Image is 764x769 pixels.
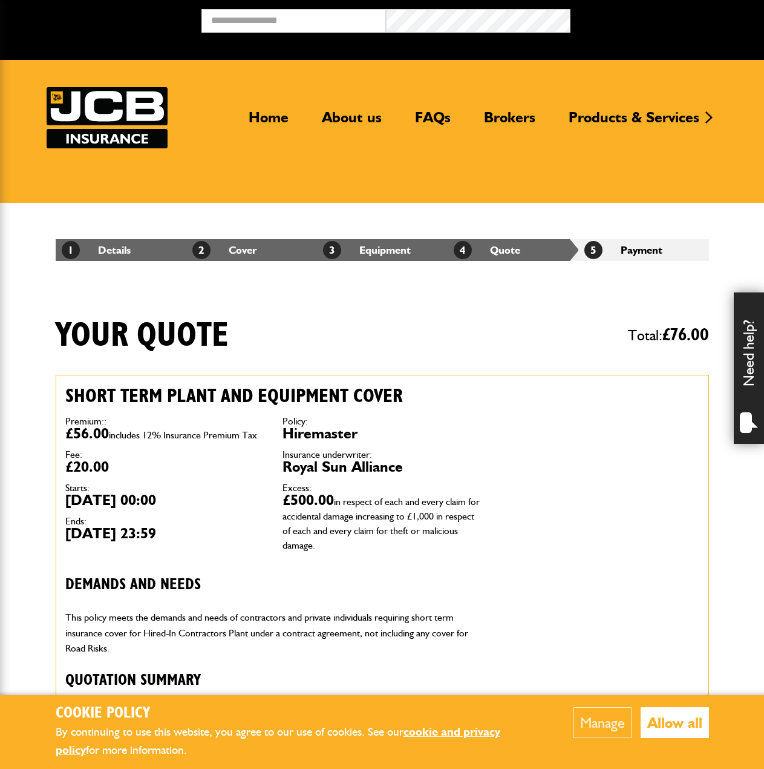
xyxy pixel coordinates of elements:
[62,243,131,256] a: 1Details
[65,517,264,526] dt: Ends:
[282,450,482,460] dt: Insurance underwriter:
[475,108,544,136] a: Brokers
[47,87,168,148] a: JCB Insurance Services
[65,610,482,656] p: This policy meets the demands and needs of contractors and private individuals requiring short te...
[573,707,632,738] button: Manage
[65,483,264,493] dt: Starts:
[282,496,480,551] span: in respect of each and every claim for accidental damage increasing to £1,000 in respect of each ...
[282,460,482,474] dd: Royal Sun Alliance
[662,326,709,344] span: £
[734,292,764,444] div: Need help?
[454,241,472,259] span: 4
[448,239,578,261] li: Quote
[570,9,755,28] button: Broker Login
[282,426,482,441] dd: Hiremaster
[313,108,391,136] a: About us
[323,241,341,259] span: 3
[323,243,411,256] a: 3Equipment
[65,526,264,541] dd: [DATE] 23:59
[56,725,500,757] a: cookie and privacy policy
[192,241,211,259] span: 2
[282,417,482,426] dt: Policy:
[65,417,264,426] dt: Premium::
[65,576,482,595] h3: Demands and needs
[47,87,168,148] img: JCB Insurance Services logo
[628,322,709,349] span: Total:
[65,426,264,441] dd: £56.00
[584,241,602,259] span: 5
[109,429,257,441] span: includes 12% Insurance Premium Tax
[56,315,229,356] h1: Your quote
[670,326,709,344] span: 76.00
[282,483,482,493] dt: Excess:
[560,108,708,136] a: Products & Services
[641,707,709,738] button: Allow all
[56,704,537,723] h2: Cookie Policy
[65,493,264,507] dd: [DATE] 00:00
[65,450,264,460] dt: Fee:
[65,384,482,408] h2: Short term plant and equipment cover
[65,460,264,474] dd: £20.00
[240,108,298,136] a: Home
[65,672,482,690] h3: Quotation Summary
[406,108,460,136] a: FAQs
[62,241,80,259] span: 1
[192,243,257,256] a: 2Cover
[56,723,537,760] p: By continuing to use this website, you agree to our use of cookies. See our for more information.
[282,493,482,551] dd: £500.00
[578,239,709,261] li: Payment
